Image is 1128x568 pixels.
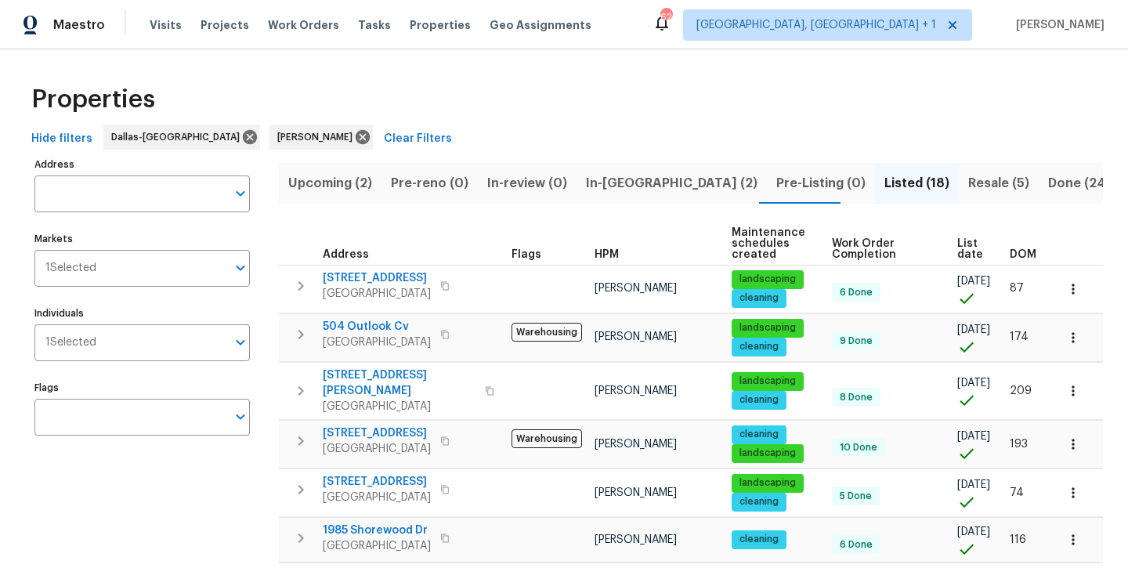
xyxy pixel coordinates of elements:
[1010,439,1028,450] span: 193
[833,490,878,503] span: 5 Done
[833,335,879,348] span: 9 Done
[490,17,591,33] span: Geo Assignments
[1010,385,1032,396] span: 209
[733,428,785,441] span: cleaning
[660,9,671,25] div: 62
[230,183,251,204] button: Open
[269,125,373,150] div: [PERSON_NAME]
[696,17,936,33] span: [GEOGRAPHIC_DATA], [GEOGRAPHIC_DATA] + 1
[957,276,990,287] span: [DATE]
[884,172,949,194] span: Listed (18)
[957,526,990,537] span: [DATE]
[323,490,431,505] span: [GEOGRAPHIC_DATA]
[230,406,251,428] button: Open
[323,249,369,260] span: Address
[277,129,359,145] span: [PERSON_NAME]
[323,538,431,554] span: [GEOGRAPHIC_DATA]
[201,17,249,33] span: Projects
[957,324,990,335] span: [DATE]
[586,172,757,194] span: In-[GEOGRAPHIC_DATA] (2)
[1010,534,1026,545] span: 116
[268,17,339,33] span: Work Orders
[512,323,582,342] span: Warehousing
[323,270,431,286] span: [STREET_ADDRESS]
[733,374,802,388] span: landscaping
[34,383,250,393] label: Flags
[1010,17,1104,33] span: [PERSON_NAME]
[832,238,931,260] span: Work Order Completion
[595,385,677,396] span: [PERSON_NAME]
[833,538,879,552] span: 6 Done
[25,125,99,154] button: Hide filters
[1048,172,1119,194] span: Done (248)
[358,20,391,31] span: Tasks
[323,523,431,538] span: 1985 Shorewood Dr
[733,291,785,305] span: cleaning
[733,273,802,286] span: landscaping
[733,533,785,546] span: cleaning
[512,429,582,448] span: Warehousing
[378,125,458,154] button: Clear Filters
[595,487,677,498] span: [PERSON_NAME]
[323,399,475,414] span: [GEOGRAPHIC_DATA]
[323,319,431,335] span: 504 Outlook Cv
[230,257,251,279] button: Open
[512,249,541,260] span: Flags
[34,160,250,169] label: Address
[833,391,879,404] span: 8 Done
[595,283,677,294] span: [PERSON_NAME]
[595,534,677,545] span: [PERSON_NAME]
[957,479,990,490] span: [DATE]
[957,238,983,260] span: List date
[323,441,431,457] span: [GEOGRAPHIC_DATA]
[733,340,785,353] span: cleaning
[595,439,677,450] span: [PERSON_NAME]
[733,495,785,508] span: cleaning
[230,331,251,353] button: Open
[733,321,802,335] span: landscaping
[410,17,471,33] span: Properties
[34,234,250,244] label: Markets
[1010,487,1024,498] span: 74
[45,336,96,349] span: 1 Selected
[31,129,92,149] span: Hide filters
[323,335,431,350] span: [GEOGRAPHIC_DATA]
[957,431,990,442] span: [DATE]
[103,125,260,150] div: Dallas-[GEOGRAPHIC_DATA]
[1010,249,1036,260] span: DOM
[323,286,431,302] span: [GEOGRAPHIC_DATA]
[776,172,866,194] span: Pre-Listing (0)
[111,129,246,145] span: Dallas-[GEOGRAPHIC_DATA]
[53,17,105,33] span: Maestro
[595,331,677,342] span: [PERSON_NAME]
[391,172,468,194] span: Pre-reno (0)
[31,92,155,107] span: Properties
[968,172,1029,194] span: Resale (5)
[957,378,990,389] span: [DATE]
[733,476,802,490] span: landscaping
[733,447,802,460] span: landscaping
[34,309,250,318] label: Individuals
[833,441,884,454] span: 10 Done
[150,17,182,33] span: Visits
[733,393,785,407] span: cleaning
[384,129,452,149] span: Clear Filters
[487,172,567,194] span: In-review (0)
[323,367,475,399] span: [STREET_ADDRESS][PERSON_NAME]
[1010,283,1024,294] span: 87
[288,172,372,194] span: Upcoming (2)
[595,249,619,260] span: HPM
[732,227,805,260] span: Maintenance schedules created
[45,262,96,275] span: 1 Selected
[323,425,431,441] span: [STREET_ADDRESS]
[323,474,431,490] span: [STREET_ADDRESS]
[833,286,879,299] span: 6 Done
[1010,331,1029,342] span: 174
